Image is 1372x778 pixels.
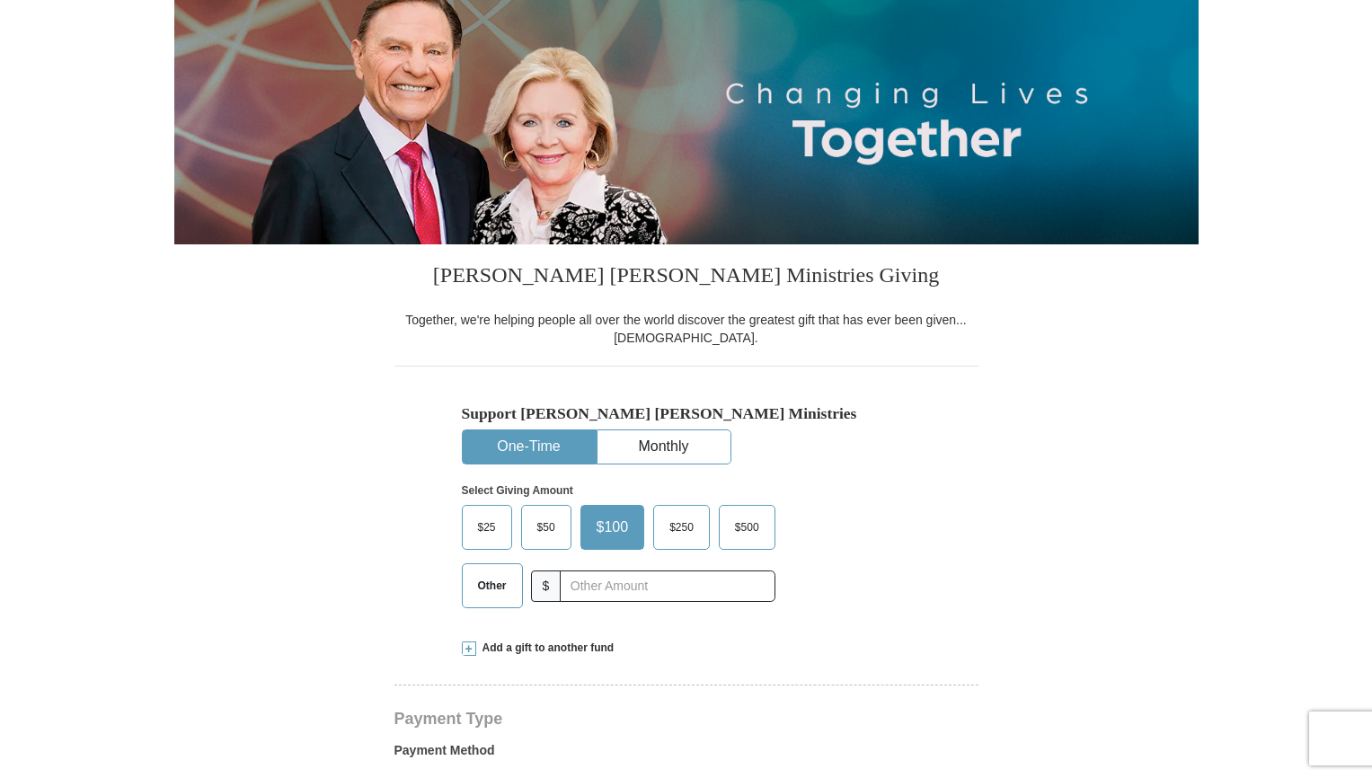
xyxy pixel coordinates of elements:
h3: [PERSON_NAME] [PERSON_NAME] Ministries Giving [394,244,978,311]
button: One-Time [463,430,596,464]
strong: Select Giving Amount [462,484,573,497]
input: Other Amount [560,570,775,602]
span: $100 [588,514,638,541]
span: $250 [660,514,703,541]
button: Monthly [597,430,730,464]
label: Payment Method [394,741,978,768]
span: Add a gift to another fund [476,641,615,656]
h4: Payment Type [394,712,978,726]
span: $500 [726,514,768,541]
span: $25 [469,514,505,541]
span: $50 [528,514,564,541]
span: Other [469,572,516,599]
h5: Support [PERSON_NAME] [PERSON_NAME] Ministries [462,404,911,423]
span: $ [531,570,562,602]
div: Together, we're helping people all over the world discover the greatest gift that has ever been g... [394,311,978,347]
